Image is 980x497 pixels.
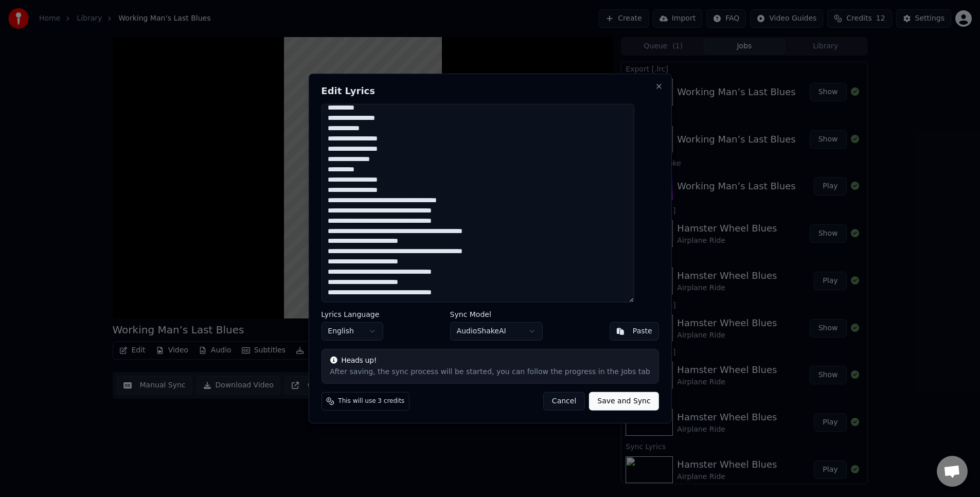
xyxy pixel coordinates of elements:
[610,322,659,341] button: Paste
[338,397,404,405] span: This will use 3 credits
[330,367,650,377] div: After saving, the sync process will be started, you can follow the progress in the Jobs tab
[450,311,543,318] label: Sync Model
[321,86,658,96] h2: Edit Lyrics
[589,392,658,411] button: Save and Sync
[330,356,650,366] div: Heads up!
[543,392,585,411] button: Cancel
[321,311,383,318] label: Lyrics Language
[633,326,652,336] div: Paste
